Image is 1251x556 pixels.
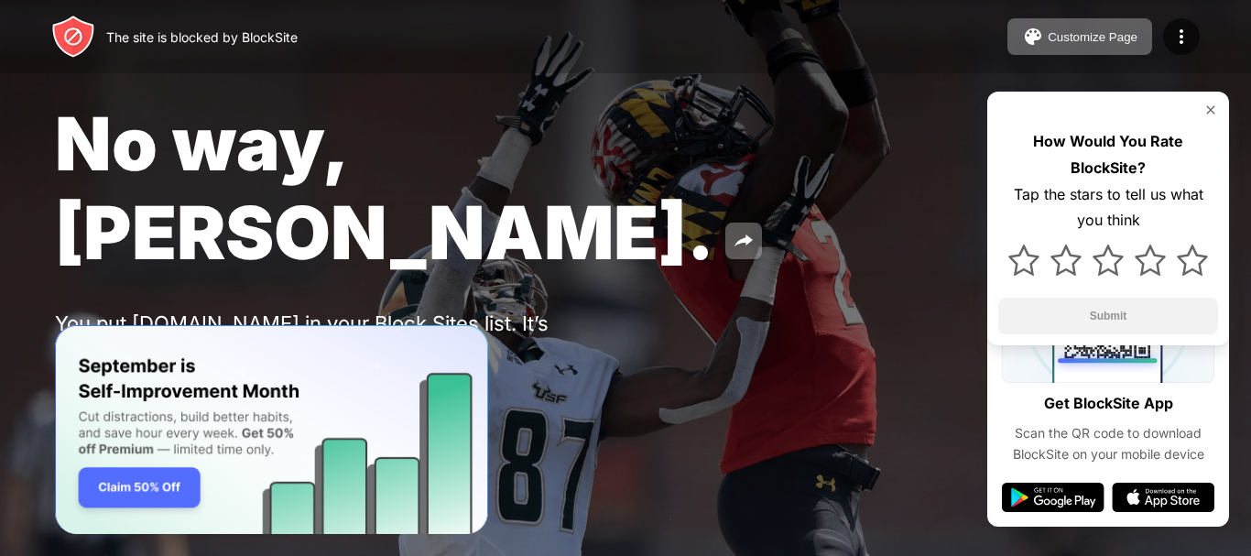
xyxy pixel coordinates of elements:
img: menu-icon.svg [1170,26,1192,48]
img: star.svg [1093,245,1124,276]
div: You put [DOMAIN_NAME] in your Block Sites list. It’s probably there for a reason. [55,311,621,359]
iframe: Banner [55,325,488,535]
img: rate-us-close.svg [1203,103,1218,117]
div: Customize Page [1048,30,1137,44]
img: share.svg [733,230,755,252]
button: Submit [998,298,1218,334]
img: star.svg [1177,245,1208,276]
img: pallet.svg [1022,26,1044,48]
img: star.svg [1135,245,1166,276]
img: star.svg [1050,245,1082,276]
button: Customize Page [1007,18,1152,55]
span: No way, [PERSON_NAME]. [55,99,714,277]
div: The site is blocked by BlockSite [106,29,298,45]
div: Tap the stars to tell us what you think [998,181,1218,234]
div: How Would You Rate BlockSite? [998,128,1218,181]
img: header-logo.svg [51,15,95,59]
img: star.svg [1008,245,1039,276]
